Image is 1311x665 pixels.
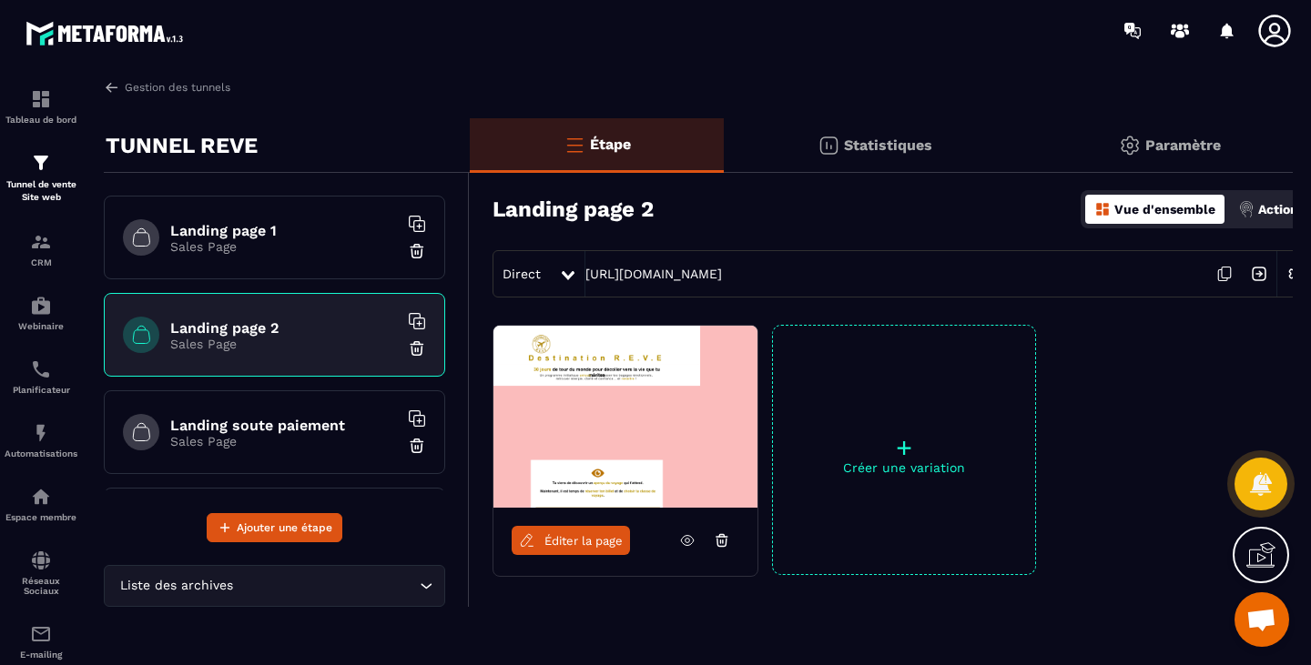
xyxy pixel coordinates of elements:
input: Search for option [237,576,415,596]
img: trash [408,339,426,358]
p: Sales Page [170,434,398,448]
p: Sales Page [170,239,398,254]
img: image [493,326,757,508]
p: CRM [5,257,77,267]
img: arrow-next.bcc2205e.svg [1242,257,1276,291]
p: Étape [590,136,631,153]
img: formation [30,152,52,174]
p: Tunnel de vente Site web [5,178,77,204]
img: trash [408,437,426,455]
a: formationformationTableau de bord [5,75,77,138]
p: Créer une variation [773,460,1035,475]
img: automations [30,295,52,317]
img: logo [25,16,189,50]
a: automationsautomationsWebinaire [5,281,77,345]
img: formation [30,231,52,253]
p: Planificateur [5,385,77,395]
img: stats.20deebd0.svg [818,135,839,156]
img: arrow [104,79,120,96]
h6: Landing page 2 [170,319,398,337]
p: Actions [1258,202,1305,217]
h3: Landing page 2 [493,196,654,222]
p: Espace membre [5,512,77,522]
a: automationsautomationsEspace membre [5,472,77,536]
p: Webinaire [5,321,77,331]
a: Gestion des tunnels [104,79,230,96]
div: Search for option [104,565,445,607]
p: Paramètre [1145,136,1221,154]
p: Tableau de bord [5,115,77,125]
p: Réseaux Sociaux [5,576,77,596]
img: setting-gr.5f69749f.svg [1119,135,1141,156]
p: Statistiques [844,136,932,154]
span: Liste des archives [116,576,237,596]
img: bars-o.4a397970.svg [564,134,585,156]
img: trash [408,242,426,260]
a: [URL][DOMAIN_NAME] [585,267,722,281]
a: formationformationCRM [5,217,77,281]
a: formationformationTunnel de vente Site web [5,138,77,217]
p: + [773,435,1035,460]
span: Éditer la page [544,534,623,548]
span: Direct [503,267,541,281]
img: automations [30,422,52,444]
p: Automatisations [5,448,77,458]
p: Sales Page [170,337,398,351]
p: TUNNEL REVE [106,127,258,164]
img: social-network [30,549,52,571]
img: formation [30,88,52,110]
h6: Landing page 1 [170,222,398,239]
a: schedulerschedulerPlanificateur [5,345,77,408]
img: automations [30,486,52,508]
h6: Landing soute paiement [170,417,398,434]
p: E-mailing [5,650,77,660]
button: Ajouter une étape [207,513,342,542]
div: Ouvrir le chat [1235,592,1289,647]
a: automationsautomationsAutomatisations [5,408,77,472]
a: social-networksocial-networkRéseaux Sociaux [5,536,77,610]
p: Vue d'ensemble [1114,202,1215,217]
a: Éditer la page [512,526,630,555]
span: Ajouter une étape [237,519,332,537]
img: dashboard-orange.40269519.svg [1094,201,1111,217]
img: scheduler [30,358,52,380]
img: email [30,623,52,645]
img: actions.d6e523a2.png [1238,201,1255,217]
